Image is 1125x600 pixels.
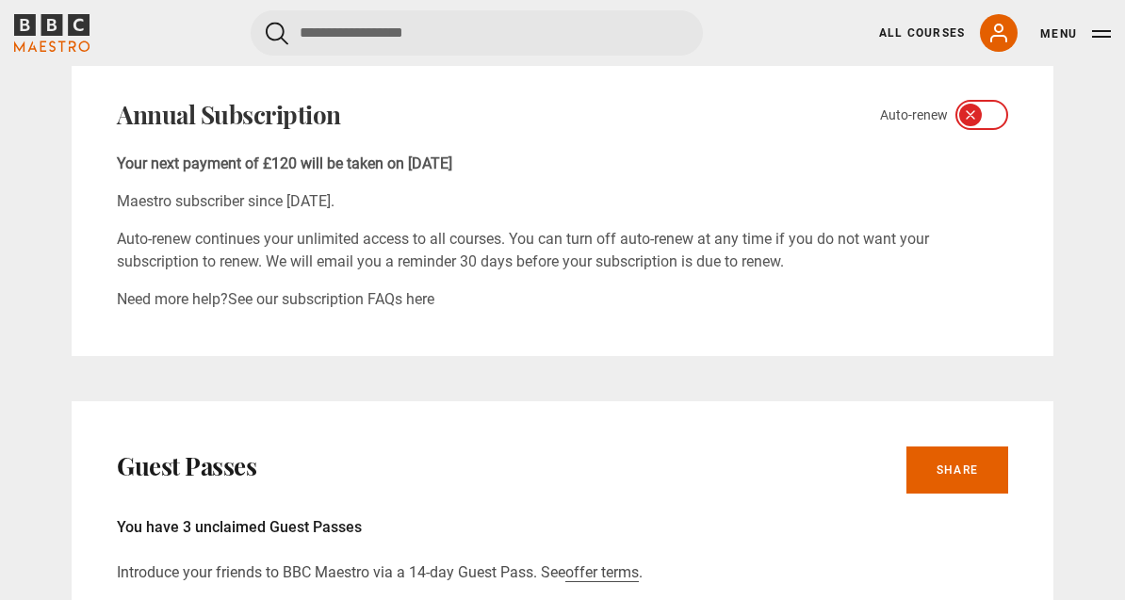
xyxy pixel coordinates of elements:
[117,101,341,131] h2: Annual Subscription
[228,291,434,309] a: See our subscription FAQs here
[117,562,1008,585] p: Introduce your friends to BBC Maestro via a 14-day Guest Pass. See .
[117,155,452,173] b: Your next payment of £120 will be taken on [DATE]
[565,564,639,583] a: offer terms
[117,452,256,482] h2: Guest Passes
[879,24,965,41] a: All Courses
[117,517,1008,540] p: You have 3 unclaimed Guest Passes
[117,191,1008,214] p: Maestro subscriber since [DATE].
[117,289,1008,312] p: Need more help?
[906,447,1008,495] a: Share
[880,106,948,126] span: Auto-renew
[266,22,288,45] button: Submit the search query
[14,14,90,52] svg: BBC Maestro
[1040,24,1111,43] button: Toggle navigation
[117,229,1008,274] p: Auto-renew continues your unlimited access to all courses. You can turn off auto-renew at any tim...
[251,10,703,56] input: Search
